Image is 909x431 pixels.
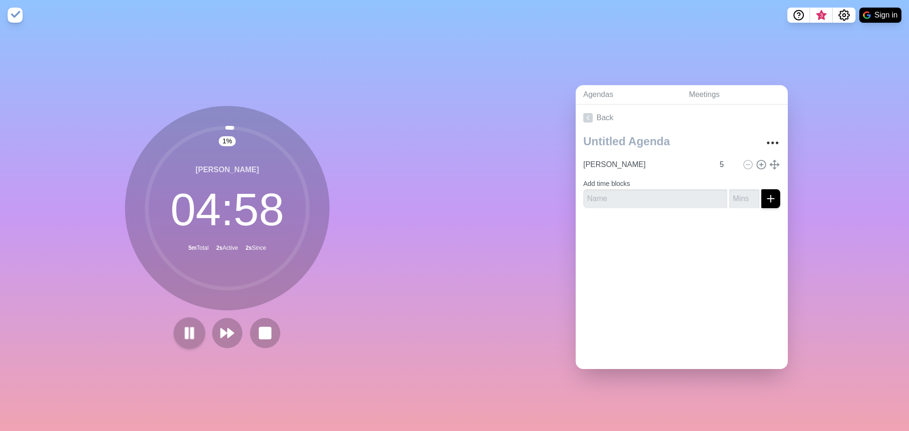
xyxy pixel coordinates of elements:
[8,8,23,23] img: timeblocks logo
[833,8,856,23] button: Settings
[576,85,681,105] a: Agendas
[859,8,901,23] button: Sign in
[763,133,782,152] button: More
[579,155,714,174] input: Name
[787,8,810,23] button: Help
[583,180,630,187] label: Add time blocks
[818,12,825,19] span: 3
[729,189,759,208] input: Mins
[681,85,788,105] a: Meetings
[810,8,833,23] button: What’s new
[716,155,739,174] input: Mins
[863,11,871,19] img: google logo
[583,189,727,208] input: Name
[576,105,788,131] a: Back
